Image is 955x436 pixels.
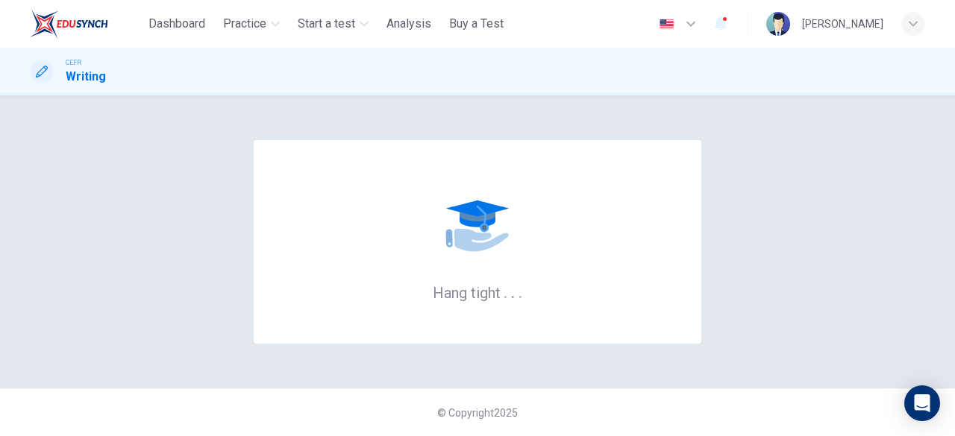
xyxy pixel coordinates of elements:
[143,10,211,37] button: Dashboard
[904,385,940,421] div: Open Intercom Messenger
[518,279,523,303] h6: .
[766,12,790,36] img: Profile picture
[657,19,676,30] img: en
[802,15,883,33] div: [PERSON_NAME]
[433,282,523,302] h6: Hang tight
[437,407,518,419] span: © Copyright 2025
[386,15,431,33] span: Analysis
[30,9,108,39] img: ELTC logo
[510,279,516,303] h6: .
[217,10,286,37] button: Practice
[298,15,355,33] span: Start a test
[443,10,510,37] button: Buy a Test
[223,15,266,33] span: Practice
[30,9,143,39] a: ELTC logo
[66,57,81,68] span: CEFR
[66,68,106,86] h1: Writing
[381,10,437,37] button: Analysis
[148,15,205,33] span: Dashboard
[292,10,375,37] button: Start a test
[503,279,508,303] h6: .
[449,15,504,33] span: Buy a Test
